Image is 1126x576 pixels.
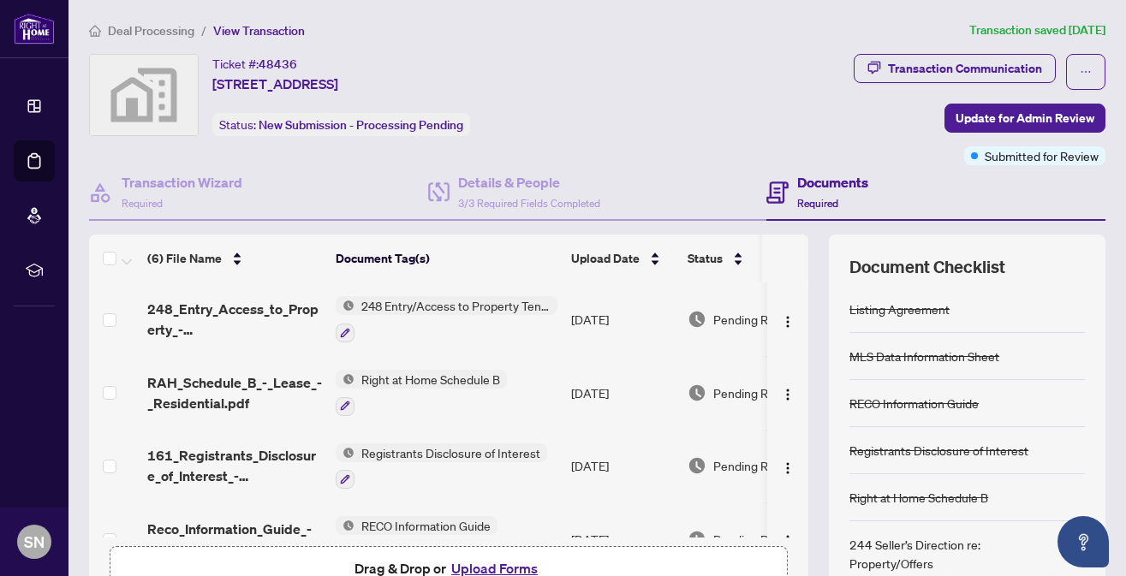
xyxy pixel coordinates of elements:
[681,235,826,282] th: Status
[122,197,163,210] span: Required
[564,430,681,503] td: [DATE]
[774,306,801,333] button: Logo
[213,23,305,39] span: View Transaction
[571,249,640,268] span: Upload Date
[781,461,795,475] img: Logo
[336,296,354,315] img: Status Icon
[797,197,838,210] span: Required
[336,443,354,462] img: Status Icon
[147,372,322,413] span: RAH_Schedule_B_-_Lease_-_Residential.pdf
[849,394,979,413] div: RECO Information Guide
[147,249,222,268] span: (6) File Name
[329,235,564,282] th: Document Tag(s)
[849,441,1028,460] div: Registrants Disclosure of Interest
[122,172,242,193] h4: Transaction Wizard
[354,296,557,315] span: 248 Entry/Access to Property Tenant Acknowledgement
[458,172,600,193] h4: Details & People
[564,235,681,282] th: Upload Date
[89,25,101,37] span: home
[774,379,801,407] button: Logo
[781,315,795,329] img: Logo
[849,300,950,318] div: Listing Agreement
[1057,516,1109,567] button: Open asap
[854,54,1056,83] button: Transaction Communication
[354,516,497,535] span: RECO Information Guide
[688,249,723,268] span: Status
[774,526,801,553] button: Logo
[147,519,322,560] span: Reco_Information_Guide_-_RECO_Forms.pdf
[458,197,600,210] span: 3/3 Required Fields Completed
[713,530,799,549] span: Pending Review
[259,117,463,133] span: New Submission - Processing Pending
[212,74,338,94] span: [STREET_ADDRESS]
[1080,66,1092,78] span: ellipsis
[969,21,1105,40] article: Transaction saved [DATE]
[797,172,868,193] h4: Documents
[985,146,1099,165] span: Submitted for Review
[90,55,198,135] img: svg%3e
[212,54,297,74] div: Ticket #:
[713,310,799,329] span: Pending Review
[944,104,1105,133] button: Update for Admin Review
[713,383,799,402] span: Pending Review
[956,104,1094,132] span: Update for Admin Review
[781,388,795,401] img: Logo
[24,530,45,554] span: SN
[888,55,1042,82] div: Transaction Communication
[781,534,795,548] img: Logo
[564,356,681,430] td: [DATE]
[201,21,206,40] li: /
[688,530,706,549] img: Document Status
[336,370,507,416] button: Status IconRight at Home Schedule B
[336,296,557,342] button: Status Icon248 Entry/Access to Property Tenant Acknowledgement
[336,516,354,535] img: Status Icon
[336,370,354,389] img: Status Icon
[336,516,497,562] button: Status IconRECO Information Guide
[336,443,547,490] button: Status IconRegistrants Disclosure of Interest
[147,445,322,486] span: 161_Registrants_Disclosure_of_Interest_-_Disposition_of_Property_-_PropTx-[PERSON_NAME].pdf
[564,502,681,576] td: [DATE]
[259,56,297,72] span: 48436
[849,255,1005,279] span: Document Checklist
[108,23,194,39] span: Deal Processing
[212,113,470,136] div: Status:
[688,310,706,329] img: Document Status
[140,235,329,282] th: (6) File Name
[14,13,55,45] img: logo
[688,383,706,402] img: Document Status
[713,456,799,475] span: Pending Review
[849,347,999,365] div: MLS Data Information Sheet
[354,443,547,462] span: Registrants Disclosure of Interest
[354,370,507,389] span: Right at Home Schedule B
[147,299,322,340] span: 248_Entry_Access_to_Property_-_Tenant_Acknowledgement_-_PropTx-[PERSON_NAME].pdf
[564,282,681,356] td: [DATE]
[849,488,988,507] div: Right at Home Schedule B
[774,452,801,479] button: Logo
[849,535,1044,573] div: 244 Seller’s Direction re: Property/Offers
[688,456,706,475] img: Document Status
